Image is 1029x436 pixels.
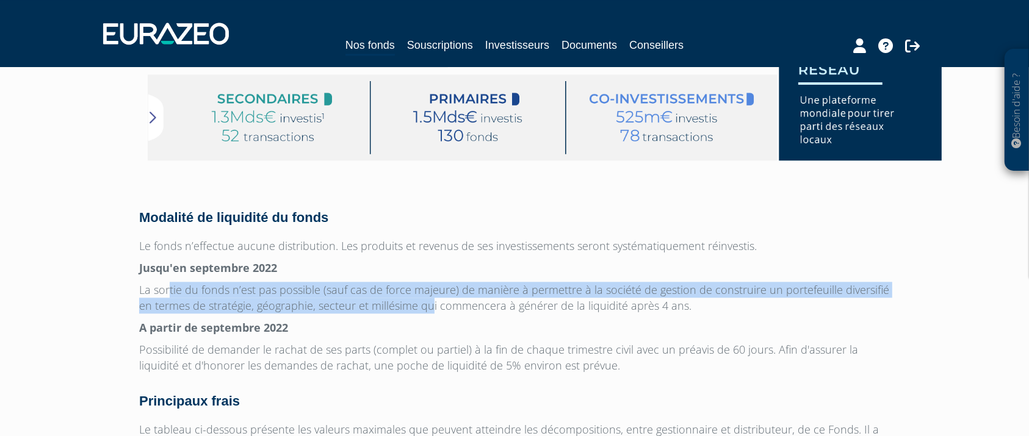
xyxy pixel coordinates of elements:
[485,37,549,54] a: Investisseurs
[139,260,277,275] strong: Jusqu'en septembre 2022
[345,37,395,55] a: Nos fonds
[103,23,229,45] img: 1732889491-logotype_eurazeo_blanc_rvb.png
[561,37,617,54] a: Documents
[139,238,890,254] p: Le fonds n’effectue aucune distribution. Les produits et revenus de ses investissements seront sy...
[407,37,473,54] a: Souscriptions
[139,320,288,335] strong: A partir de septembre 2022
[629,37,684,54] a: Conseillers
[139,282,890,313] p: La sortie du fonds n’est pas possible (sauf cas de force majeure) de manière à permettre à la soc...
[139,341,890,373] p: Possibilité de demander le rachat de ses parts (complet ou partiel) à la fin de chaque trimestre ...
[1010,55,1024,165] p: Besoin d'aide ?
[139,210,890,225] h4: Modalité de liquidité du fonds
[139,394,890,409] h4: Principaux frais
